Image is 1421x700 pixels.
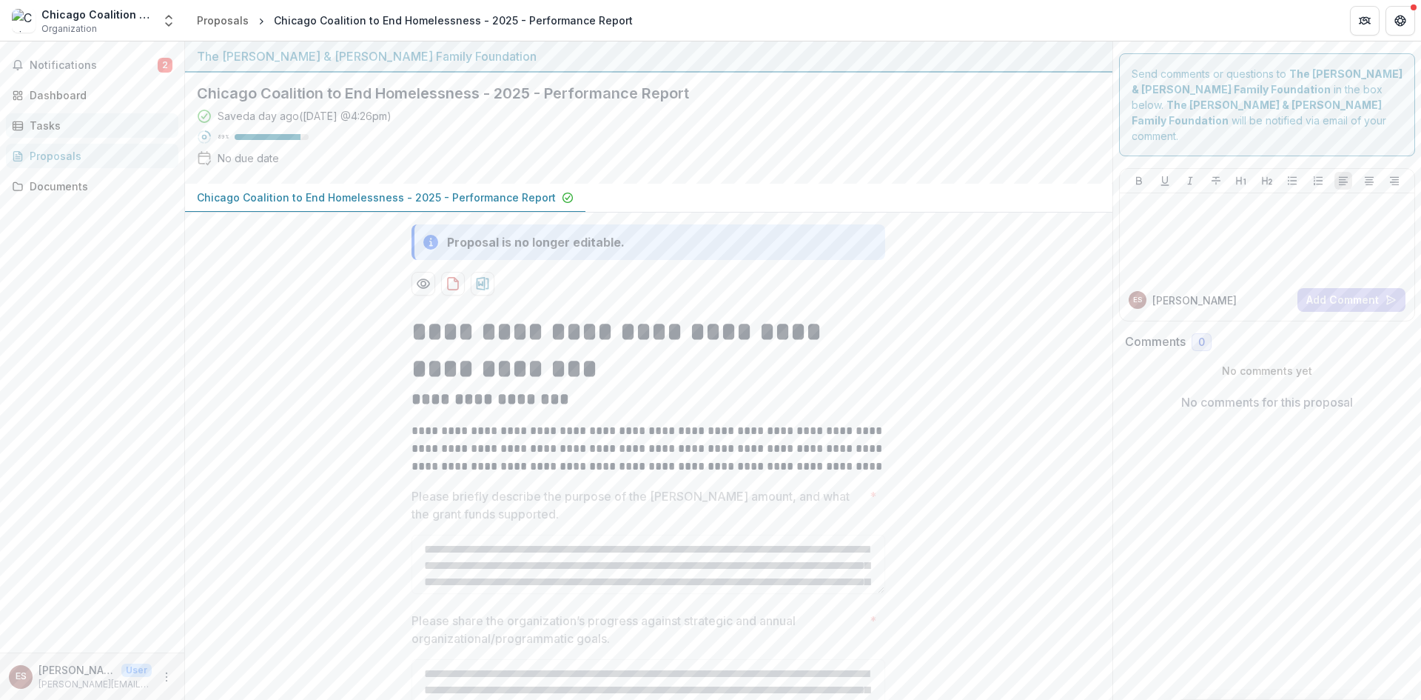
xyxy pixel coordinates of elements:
[12,9,36,33] img: Chicago Coalition to End Homelessness
[121,664,152,677] p: User
[218,150,279,166] div: No due date
[1350,6,1380,36] button: Partners
[1152,293,1237,308] p: [PERSON_NAME]
[1132,99,1382,127] strong: The [PERSON_NAME] & [PERSON_NAME] Family Foundation
[6,83,178,107] a: Dashboard
[158,668,175,686] button: More
[158,6,179,36] button: Open entity switcher
[1181,393,1353,411] p: No comments for this proposal
[30,87,167,103] div: Dashboard
[1385,172,1403,190] button: Align Right
[197,190,556,205] p: Chicago Coalition to End Homelessness - 2025 - Performance Report
[30,148,167,164] div: Proposals
[1309,172,1327,190] button: Ordered List
[1360,172,1378,190] button: Align Center
[1130,172,1148,190] button: Bold
[197,47,1101,65] div: The [PERSON_NAME] & [PERSON_NAME] Family Foundation
[471,272,494,296] button: download-proposal
[411,487,864,523] p: Please briefly describe the purpose of the [PERSON_NAME] amount, and what the grant funds supported.
[6,174,178,199] a: Documents
[191,10,639,31] nav: breadcrumb
[1156,172,1174,190] button: Underline
[441,272,465,296] button: download-proposal
[6,53,178,77] button: Notifications2
[447,233,625,251] div: Proposal is no longer editable.
[411,272,435,296] button: Preview 2397d6d8-69a4-4a1c-9a62-70e519141fbb-0.pdf
[1125,335,1186,349] h2: Comments
[41,7,152,22] div: Chicago Coalition to End Homelessness
[411,612,864,647] p: Please share the organization’s progress against strategic and annual organizational/programmatic...
[1125,363,1410,379] p: No comments yet
[1283,172,1301,190] button: Bullet List
[30,59,158,72] span: Notifications
[1198,336,1205,349] span: 0
[30,179,167,194] div: Documents
[1297,288,1405,312] button: Add Comment
[41,22,97,36] span: Organization
[38,662,115,678] p: [PERSON_NAME]
[6,144,178,168] a: Proposals
[1133,296,1142,304] div: Erin Sindewald
[274,13,633,28] div: Chicago Coalition to End Homelessness - 2025 - Performance Report
[16,672,27,681] div: Erin Sindewald
[1181,172,1199,190] button: Italicize
[1334,172,1352,190] button: Align Left
[158,58,172,73] span: 2
[1119,53,1416,156] div: Send comments or questions to in the box below. will be notified via email of your comment.
[218,108,392,124] div: Saved a day ago ( [DATE] @ 4:26pm )
[1258,172,1276,190] button: Heading 2
[1385,6,1415,36] button: Get Help
[197,13,249,28] div: Proposals
[30,118,167,133] div: Tasks
[1207,172,1225,190] button: Strike
[6,113,178,138] a: Tasks
[38,678,152,691] p: [PERSON_NAME][EMAIL_ADDRESS][DOMAIN_NAME]
[191,10,255,31] a: Proposals
[197,84,1077,102] h2: Chicago Coalition to End Homelessness - 2025 - Performance Report
[218,132,229,142] p: 89 %
[1232,172,1250,190] button: Heading 1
